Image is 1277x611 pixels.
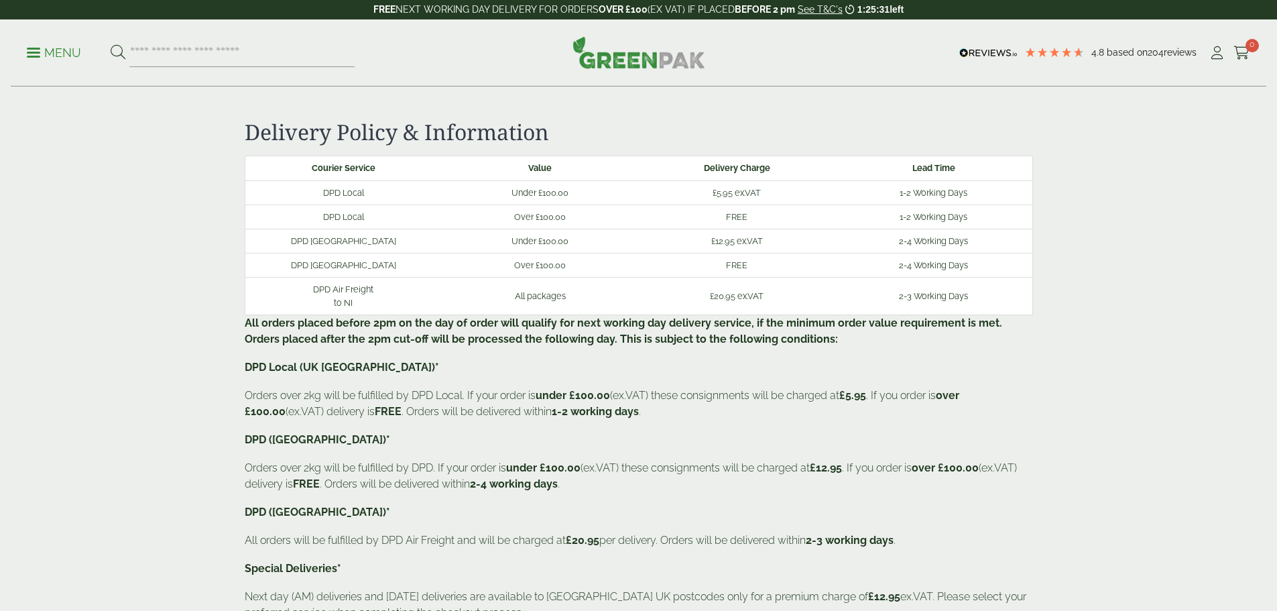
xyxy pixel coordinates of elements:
td: Under £100.00 [442,229,639,253]
strong: BEFORE 2 pm [735,4,795,15]
b: 1-2 working days [552,405,639,418]
td: £12.95 ex.VAT [639,229,836,253]
td: Over £100.00 [442,254,639,278]
b: DPD Local (UK [GEOGRAPHIC_DATA])* [245,361,439,374]
p: Menu [27,45,81,61]
span: 204 [1148,47,1164,58]
td: £5.95 ex.VAT [639,180,836,205]
img: REVIEWS.io [959,48,1018,58]
div: 4.79 Stars [1024,46,1085,58]
b: £5.95 [839,389,866,402]
td: FREE [639,205,836,229]
td: 2-4 Working Days [835,229,1032,253]
span: left [890,4,904,15]
th: Delivery Charge [639,156,836,180]
td: DPD [GEOGRAPHIC_DATA] [245,229,442,253]
b: DPD ([GEOGRAPHIC_DATA])* [245,433,390,446]
b: All orders placed before 2pm on the day of order will qualify for next working day delivery servi... [245,317,1002,345]
b: over £100.00 [912,461,979,474]
td: FREE [639,254,836,278]
b: FREE [375,405,402,418]
td: £20.95 ex.VAT [639,278,836,315]
td: 1-2 Working Days [835,180,1032,205]
b: Special Deliveries* [245,562,341,575]
td: DPD Local [245,180,442,205]
th: Value [442,156,639,180]
b: £12.95 [810,461,842,474]
td: All packages [442,278,639,315]
td: DPD Air Freight to NI [245,278,442,315]
td: Over £100.00 [442,205,639,229]
b: 2-3 working days [806,534,894,547]
b: over £100.00 [245,389,959,418]
b: under £100.00 [506,461,581,474]
a: Menu [27,45,81,58]
span: Based on [1107,47,1148,58]
span: 1:25:31 [857,4,890,15]
td: DPD [GEOGRAPHIC_DATA] [245,254,442,278]
b: 2-4 working days [470,478,558,490]
th: Courier Service [245,156,442,180]
td: Under £100.00 [442,180,639,205]
td: 2-4 Working Days [835,254,1032,278]
p: Orders over 2kg will be fulfilled by DPD Local. If your order is (ex.VAT) these consignments will... [245,388,1033,420]
td: 2-3 Working Days [835,278,1032,315]
a: See T&C's [798,4,843,15]
h2: Delivery Policy & Information [245,119,1033,145]
span: 0 [1245,39,1259,52]
a: 0 [1233,43,1250,63]
img: GreenPak Supplies [572,36,705,68]
p: Orders over 2kg will be fulfilled by DPD. If your order is (ex.VAT) these consignments will be ch... [245,460,1033,492]
strong: FREE [373,4,396,15]
i: My Account [1209,46,1225,60]
b: DPD ([GEOGRAPHIC_DATA])* [245,506,390,518]
i: Cart [1233,46,1250,60]
span: 4.8 [1091,47,1107,58]
b: under £100.00 [536,389,610,402]
td: 1-2 Working Days [835,205,1032,229]
p: All orders will be fulfilled by DPD Air Freight and will be charged at per delivery. Orders will ... [245,533,1033,549]
th: Lead Time [835,156,1032,180]
td: DPD Local [245,205,442,229]
strong: OVER £100 [599,4,648,15]
span: reviews [1164,47,1197,58]
b: FREE [293,478,320,490]
strong: £12.95 [868,590,900,603]
b: £20.95 [566,534,599,547]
